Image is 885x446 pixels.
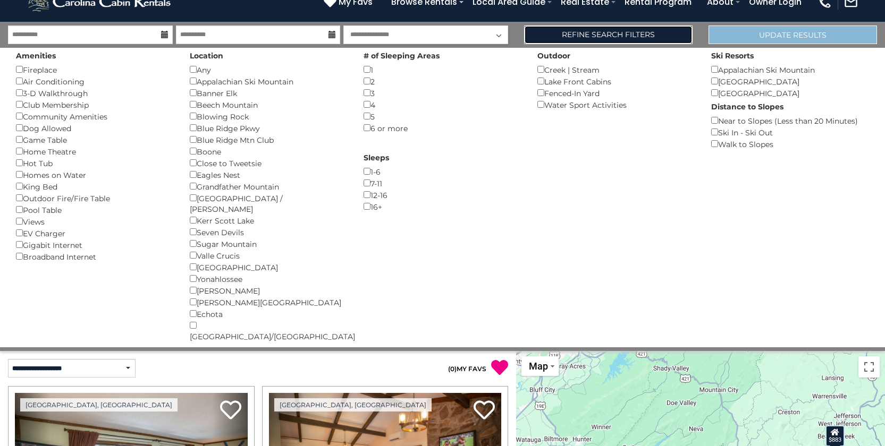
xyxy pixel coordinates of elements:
div: Lake Front Cabins [537,75,695,87]
div: Water Sport Activities [537,99,695,110]
div: Near to Slopes (Less than 20 Minutes) [711,115,869,126]
span: Map [529,361,548,372]
div: 3-D Walkthrough [16,87,174,99]
a: [GEOGRAPHIC_DATA], [GEOGRAPHIC_DATA] [20,398,178,411]
span: ( ) [448,365,457,373]
div: Pool Table [16,204,174,216]
div: Grandfather Mountain [190,181,348,192]
div: Appalachian Ski Mountain [190,75,348,87]
label: # of Sleeping Areas [364,50,440,61]
div: Fenced-In Yard [537,87,695,99]
div: [GEOGRAPHIC_DATA] [711,75,869,87]
div: 1 [364,64,521,75]
div: [GEOGRAPHIC_DATA] / [PERSON_NAME] [190,192,348,215]
a: Add to favorites [220,399,241,422]
a: Refine Search Filters [524,25,693,44]
button: Change map style [521,356,559,376]
div: Dog Allowed [16,122,174,134]
div: Game Table [16,134,174,145]
div: Close to Tweetsie [190,157,348,169]
div: 3 [364,87,521,99]
div: Eagles Nest [190,169,348,181]
label: Location [190,50,223,61]
label: Amenities [16,50,56,61]
div: Home Theatre [16,145,174,157]
span: 0 [450,365,454,373]
div: Boone [190,145,348,157]
label: Outdoor [537,50,570,61]
div: Club Membership [16,99,174,110]
div: Blue Ridge Pkwy [190,122,348,134]
div: Homes on Water [16,169,174,181]
div: Broadband Internet [16,251,174,262]
a: [GEOGRAPHIC_DATA], [GEOGRAPHIC_DATA] [274,398,432,411]
div: Fireplace [16,64,174,75]
label: Sleeps [364,152,389,163]
div: 12-16 [364,189,521,201]
div: 2 [364,75,521,87]
div: 1-6 [364,166,521,177]
div: King Bed [16,181,174,192]
div: Yonahlossee [190,273,348,285]
div: Gigabit Internet [16,239,174,251]
div: [GEOGRAPHIC_DATA]/[GEOGRAPHIC_DATA] [190,320,348,342]
div: [PERSON_NAME][GEOGRAPHIC_DATA] [190,296,348,308]
div: Appalachian Ski Mountain [711,64,869,75]
div: Walk to Slopes [711,138,869,150]
div: Seven Devils [190,226,348,238]
label: Ski Resorts [711,50,754,61]
div: 6 or more [364,122,521,134]
button: Toggle fullscreen view [858,356,880,378]
div: Any [190,64,348,75]
div: Views [16,216,174,227]
div: 4 [364,99,521,110]
div: Blowing Rock [190,110,348,122]
a: Add to favorites [474,399,495,422]
button: Update Results [709,25,877,44]
div: Hot Tub [16,157,174,169]
div: Blue Ridge Mtn Club [190,134,348,145]
div: Creek | Stream [537,64,695,75]
div: Ski In - Ski Out [711,126,869,138]
div: Beech Mountain [190,99,348,110]
div: Echota [190,308,348,320]
div: Valle Crucis [190,250,348,261]
div: EV Charger [16,227,174,239]
div: 7-11 [364,177,521,189]
div: Air Conditioning [16,75,174,87]
a: (0)MY FAVS [448,365,486,373]
div: Outdoor Fire/Fire Table [16,192,174,204]
div: Community Amenities [16,110,174,122]
div: 5 [364,110,521,122]
label: Distance to Slopes [711,101,783,112]
div: [GEOGRAPHIC_DATA] [190,261,348,273]
div: [GEOGRAPHIC_DATA] [711,87,869,99]
div: Kerr Scott Lake [190,215,348,226]
div: 16+ [364,201,521,212]
div: [PERSON_NAME] [190,285,348,296]
div: Banner Elk [190,87,348,99]
div: Sugar Mountain [190,238,348,250]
